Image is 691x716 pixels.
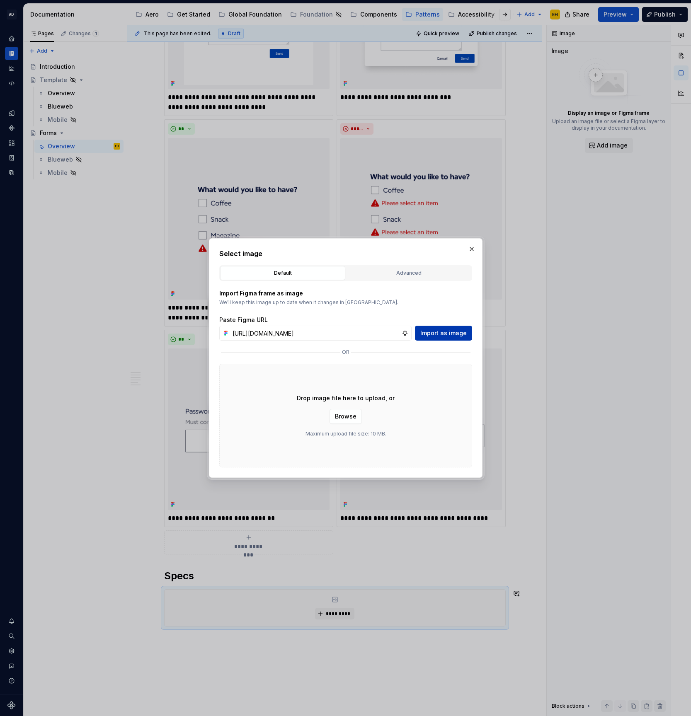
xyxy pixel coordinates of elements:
input: https://figma.com/file... [229,326,402,341]
p: Drop image file here to upload, or [297,394,395,402]
div: Default [223,269,342,277]
button: Import as image [415,326,472,341]
h2: Select image [219,249,472,259]
span: Import as image [420,329,467,337]
label: Paste Figma URL [219,316,268,324]
p: Maximum upload file size: 10 MB. [305,431,386,437]
div: Advanced [349,269,468,277]
span: Browse [335,412,356,421]
p: We’ll keep this image up to date when it changes in [GEOGRAPHIC_DATA]. [219,299,472,306]
button: Browse [330,409,362,424]
p: or [342,349,349,356]
p: Import Figma frame as image [219,289,472,298]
